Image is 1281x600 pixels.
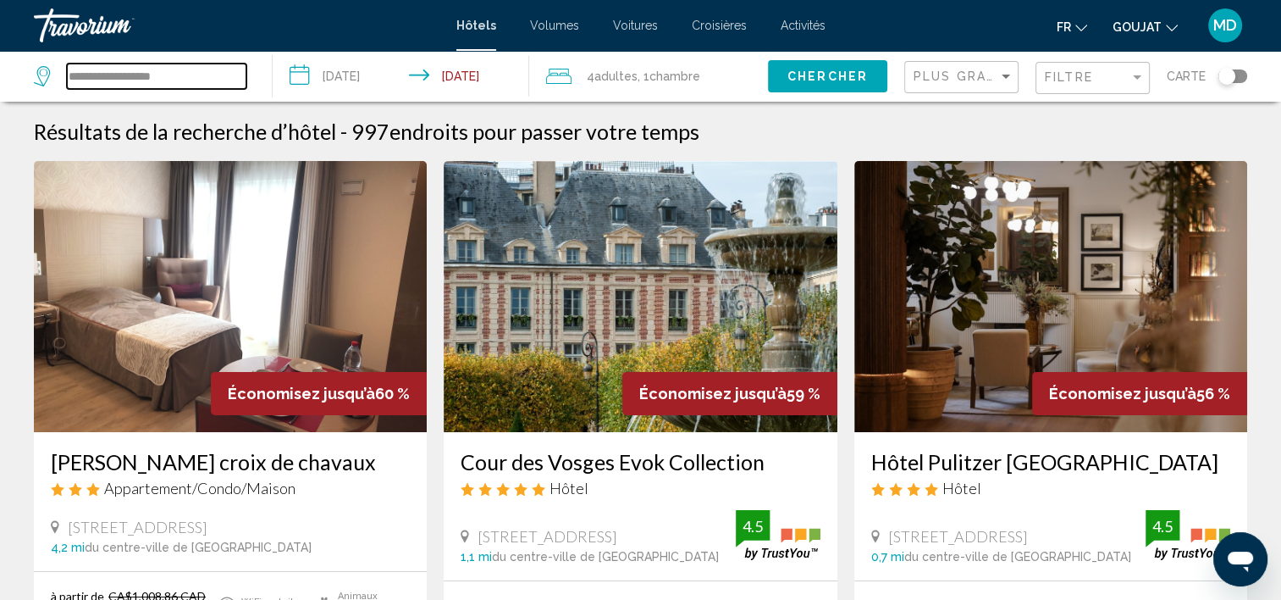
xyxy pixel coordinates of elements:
[492,550,719,564] span: du centre-ville de [GEOGRAPHIC_DATA]
[1146,510,1230,560] img: trustyou-badge.svg
[461,479,820,497] div: Hôtel 5 étoiles
[871,550,904,564] span: 0,7 mi
[444,161,837,432] img: Image de l’hôtel
[340,119,347,144] span: -
[942,479,981,497] span: Hôtel
[871,479,1230,497] div: Hôtel 4 étoiles
[888,527,1028,546] span: [STREET_ADDRESS]
[1146,516,1179,536] div: 4.5
[549,479,588,497] span: Hôtel
[638,69,649,83] font: , 1
[273,51,528,102] button: Date d’arrivée : 27 nov. 2025 Date de départ : 29 nov. 2025
[649,69,700,83] span: Chambre
[871,449,1230,475] a: Hôtel Pulitzer [GEOGRAPHIC_DATA]
[211,372,427,415] div: 60 %
[787,70,868,84] span: Chercher
[594,69,638,83] span: Adultes
[781,19,825,32] a: Activités
[34,119,336,144] h1: Résultats de la recherche d’hôtel
[1113,20,1162,34] span: GOUJAT
[51,541,85,554] span: 4,2 mi
[104,479,295,497] span: Appartement/Condo/Maison
[1049,385,1196,403] span: Économisez jusqu’à
[613,19,658,32] a: Voitures
[85,541,312,554] span: du centre-ville de [GEOGRAPHIC_DATA]
[904,550,1131,564] span: du centre-ville de [GEOGRAPHIC_DATA]
[914,70,1013,85] mat-select: Trier par
[228,385,375,403] span: Économisez jusqu’à
[461,550,492,564] span: 1,1 mi
[68,518,207,536] span: [STREET_ADDRESS]
[854,161,1247,432] img: Image de l’hôtel
[1203,8,1247,43] button: Menu utilisateur
[1035,61,1150,96] button: Filtre
[1045,70,1093,84] span: Filtre
[51,479,410,497] div: Appartement 3 étoiles
[461,449,820,475] a: Cour des Vosges Evok Collection
[1213,532,1267,586] iframe: Bouton de lancement de la fenêtre de messagerie
[530,19,579,32] a: Volumes
[736,510,820,560] img: trustyou-badge.svg
[914,69,1115,83] span: Plus grandes économies
[34,161,427,432] img: Image de l’hôtel
[389,119,699,144] span: endroits pour passer votre temps
[692,19,747,32] a: Croisières
[1213,17,1237,34] span: MD
[736,516,770,536] div: 4.5
[587,69,594,83] font: 4
[1057,14,1087,39] button: Changer la langue
[1032,372,1247,415] div: 56 %
[1057,20,1071,34] span: Fr
[478,527,617,546] span: [STREET_ADDRESS]
[529,51,768,102] button: Voyageurs : 4 adultes, 0 enfants
[1206,69,1247,84] button: Basculer la carte
[51,449,410,475] a: [PERSON_NAME] croix de chavaux
[1167,64,1206,88] span: Carte
[639,385,787,403] span: Économisez jusqu’à
[622,372,837,415] div: 59 %
[768,60,887,92] button: Chercher
[34,8,439,42] a: Travorium
[1113,14,1178,39] button: Changer de devise
[351,119,699,144] h2: 997
[456,19,496,32] a: Hôtels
